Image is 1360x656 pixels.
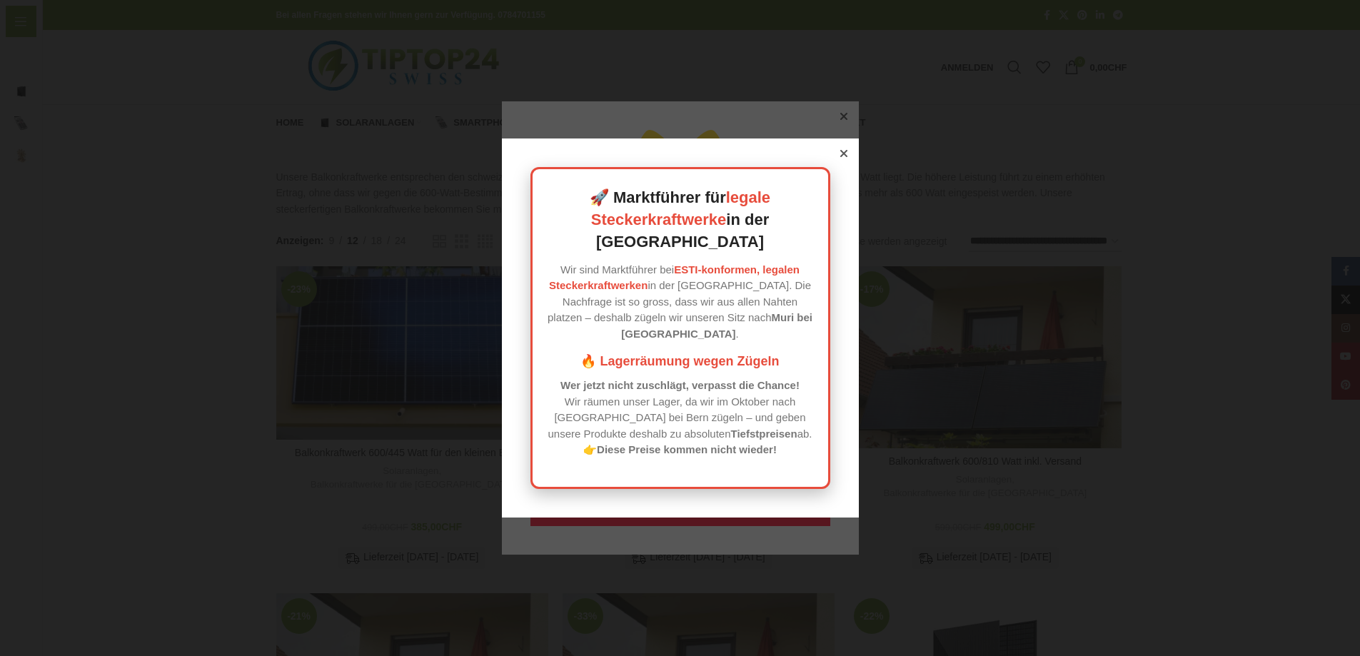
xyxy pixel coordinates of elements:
h2: 🚀 Marktführer für in der [GEOGRAPHIC_DATA] [547,187,814,253]
strong: Diese Preise kommen nicht wieder! [597,443,777,455]
p: Wir sind Marktführer bei in der [GEOGRAPHIC_DATA]. Die Nachfrage ist so gross, dass wir aus allen... [547,262,814,343]
a: legale Steckerkraftwerke [591,188,770,228]
strong: Tiefstpreisen [731,428,797,440]
p: Wir räumen unser Lager, da wir im Oktober nach [GEOGRAPHIC_DATA] bei Bern zügeln – und geben unse... [547,378,814,458]
a: ESTI-konformen, legalen Steckerkraftwerken [549,263,800,292]
h3: 🔥 Lagerräumung wegen Zügeln [547,353,814,370]
strong: Wer jetzt nicht zuschlägt, verpasst die Chance! [560,379,800,391]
